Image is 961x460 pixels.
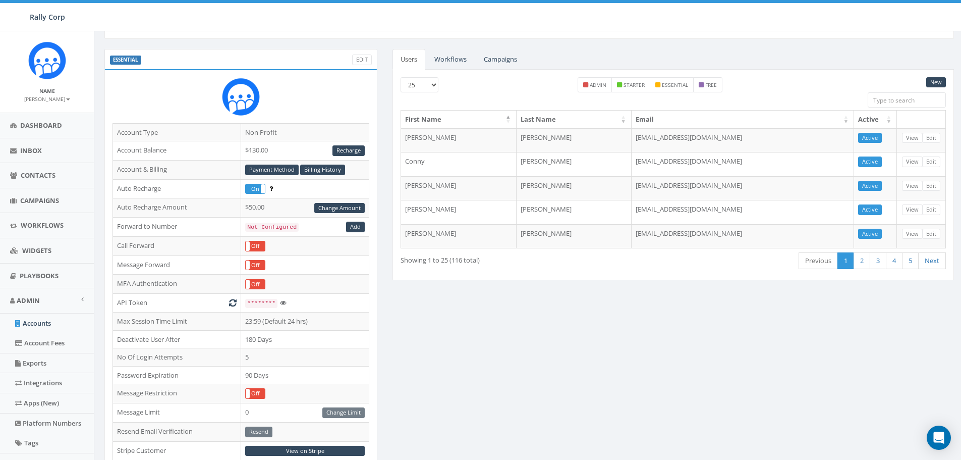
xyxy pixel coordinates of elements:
td: Non Profit [241,123,369,141]
td: $130.00 [241,141,369,161]
td: 180 Days [241,330,369,348]
div: Open Intercom Messenger [927,426,951,450]
input: Type to search [868,92,946,108]
a: Add [346,222,365,232]
td: [EMAIL_ADDRESS][DOMAIN_NAME] [632,152,854,176]
td: [PERSON_NAME] [401,224,516,248]
span: Contacts [21,171,55,180]
a: Users [392,49,425,70]
td: [PERSON_NAME] [517,152,632,176]
td: [PERSON_NAME] [401,200,516,224]
td: [PERSON_NAME] [517,200,632,224]
td: 0 [241,403,369,422]
td: No Of Login Attempts [113,348,241,367]
div: OnOff [245,279,265,290]
td: API Token [113,294,241,313]
a: Active [858,205,882,215]
th: Email: activate to sort column ascending [632,111,854,128]
a: Campaigns [476,49,525,70]
td: Account Balance [113,141,241,161]
a: Edit [922,133,940,143]
td: Max Session Time Limit [113,312,241,330]
a: Edit [922,229,940,239]
td: Message Restriction [113,384,241,403]
a: Edit [922,205,940,215]
a: 2 [854,252,870,269]
span: Rally Corp [30,12,65,22]
td: [EMAIL_ADDRESS][DOMAIN_NAME] [632,200,854,224]
td: Conny [401,152,516,176]
span: Widgets [22,246,51,255]
td: Account & Billing [113,160,241,179]
a: Edit [352,55,372,65]
div: OnOff [245,241,265,251]
a: 4 [886,252,902,269]
td: Auto Recharge Amount [113,198,241,218]
td: [PERSON_NAME] [401,128,516,152]
span: Campaigns [20,196,59,205]
td: Auto Recharge [113,179,241,198]
td: 90 Days [241,366,369,384]
td: Call Forward [113,236,241,255]
a: Edit [922,157,940,167]
small: [PERSON_NAME] [24,95,70,103]
td: Account Type [113,123,241,141]
td: [EMAIL_ADDRESS][DOMAIN_NAME] [632,176,854,200]
td: MFA Authentication [113,275,241,294]
a: Payment Method [245,165,299,175]
td: [PERSON_NAME] [517,176,632,200]
a: View [902,205,923,215]
i: Generate New Token [229,299,237,306]
td: Message Limit [113,403,241,422]
small: essential [662,81,688,88]
td: [PERSON_NAME] [401,176,516,200]
div: OnOff [245,184,265,194]
label: Off [246,280,265,289]
a: Previous [799,252,838,269]
a: New [926,77,946,88]
a: View [902,157,923,167]
a: Billing History [300,165,345,175]
span: Dashboard [20,121,62,130]
a: Active [858,181,882,191]
a: Change Amount [314,203,365,214]
a: Active [858,229,882,239]
a: View [902,181,923,191]
span: Playbooks [20,271,59,280]
td: [EMAIL_ADDRESS][DOMAIN_NAME] [632,224,854,248]
a: 1 [837,252,854,269]
a: 5 [902,252,919,269]
label: Off [246,261,265,270]
a: Workflows [426,49,475,70]
a: View [902,229,923,239]
a: Next [918,252,946,269]
small: starter [624,81,645,88]
td: [EMAIL_ADDRESS][DOMAIN_NAME] [632,128,854,152]
span: Workflows [21,221,64,230]
a: 3 [870,252,886,269]
td: Resend Email Verification [113,422,241,441]
div: OnOff [245,260,265,271]
label: Off [246,389,265,398]
td: [PERSON_NAME] [517,224,632,248]
div: OnOff [245,388,265,399]
td: Forward to Number [113,218,241,237]
td: [PERSON_NAME] [517,128,632,152]
div: Showing 1 to 25 (116 total) [401,251,619,265]
a: [PERSON_NAME] [24,94,70,103]
a: Active [858,157,882,167]
label: On [246,184,265,194]
a: Edit [922,181,940,191]
a: View [902,133,923,143]
td: Message Forward [113,255,241,275]
th: Active: activate to sort column ascending [854,111,897,128]
span: Inbox [20,146,42,155]
a: View on Stripe [245,446,365,456]
a: Active [858,133,882,143]
small: admin [590,81,606,88]
th: Last Name: activate to sort column ascending [517,111,632,128]
span: Admin [17,296,40,305]
th: First Name: activate to sort column descending [401,111,516,128]
img: Icon_1.png [28,41,66,79]
small: free [705,81,717,88]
